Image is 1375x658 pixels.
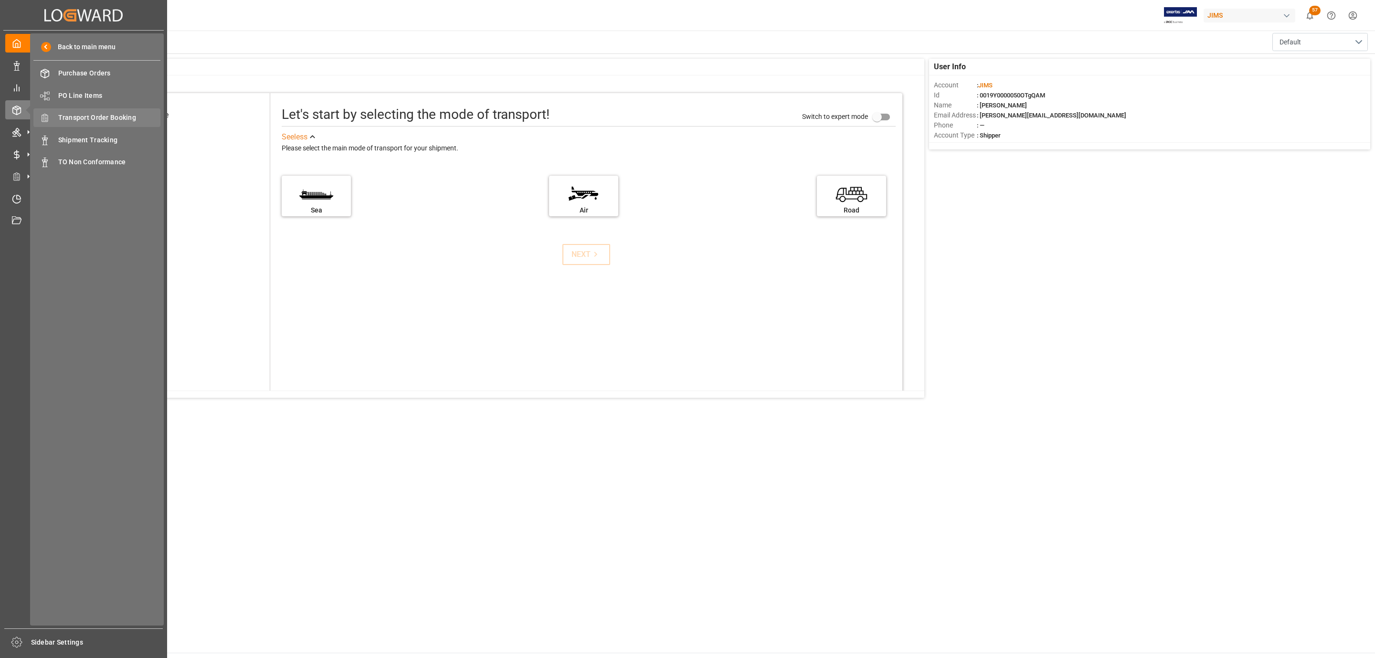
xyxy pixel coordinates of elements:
[571,249,601,260] div: NEXT
[934,90,977,100] span: Id
[934,120,977,130] span: Phone
[5,56,162,74] a: Data Management
[33,153,160,171] a: TO Non Conformance
[282,143,896,154] div: Please select the main mode of transport for your shipment.
[58,91,161,101] span: PO Line Items
[5,78,162,97] a: My Reports
[934,110,977,120] span: Email Address
[58,68,161,78] span: Purchase Orders
[33,86,160,105] a: PO Line Items
[33,108,160,127] a: Transport Order Booking
[1321,5,1342,26] button: Help Center
[554,205,613,215] div: Air
[33,130,160,149] a: Shipment Tracking
[802,113,868,120] span: Switch to expert mode
[58,135,161,145] span: Shipment Tracking
[978,82,993,89] span: JIMS
[977,122,984,129] span: : —
[282,105,550,125] div: Let's start by selecting the mode of transport!
[5,189,162,208] a: Timeslot Management V2
[5,212,162,230] a: Document Management
[934,61,966,73] span: User Info
[977,102,1027,109] span: : [PERSON_NAME]
[31,637,163,647] span: Sidebar Settings
[33,64,160,83] a: Purchase Orders
[934,100,977,110] span: Name
[1299,5,1321,26] button: show 57 new notifications
[286,205,346,215] div: Sea
[977,132,1001,139] span: : Shipper
[51,42,116,52] span: Back to main menu
[58,113,161,123] span: Transport Order Booking
[95,109,169,121] div: Select transport mode
[1280,37,1301,47] span: Default
[58,157,161,167] span: TO Non Conformance
[1204,9,1295,22] div: JIMS
[1272,33,1368,51] button: open menu
[1204,6,1299,24] button: JIMS
[934,80,977,90] span: Account
[1164,7,1197,24] img: Exertis%20JAM%20-%20Email%20Logo.jpg_1722504956.jpg
[822,205,881,215] div: Road
[977,82,993,89] span: :
[282,131,307,143] div: See less
[5,34,162,53] a: My Cockpit
[977,112,1126,119] span: : [PERSON_NAME][EMAIL_ADDRESS][DOMAIN_NAME]
[1309,6,1321,15] span: 57
[934,130,977,140] span: Account Type
[977,92,1045,99] span: : 0019Y0000050OTgQAM
[562,244,610,265] button: NEXT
